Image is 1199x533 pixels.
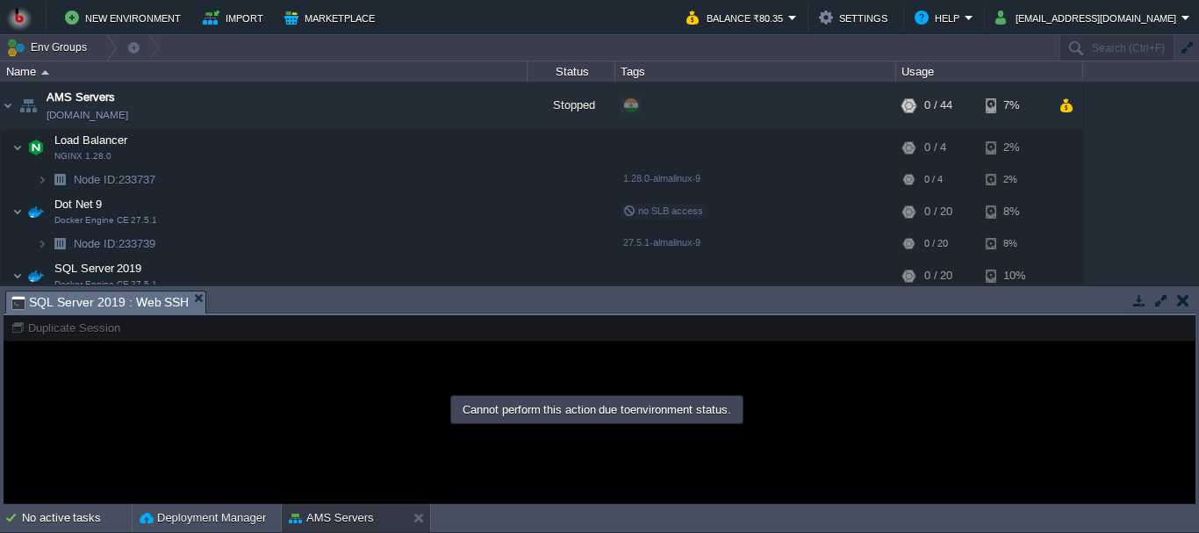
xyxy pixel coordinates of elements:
span: 1.28.0-almalinux-9 [623,173,700,184]
span: Load Balancer [53,133,130,148]
img: AMDAwAAAACH5BAEAAAAALAAAAAABAAEAAAICRAEAOw== [37,230,47,257]
span: Docker Engine CE 27.5.1 [54,279,157,290]
img: Bitss Techniques [6,4,32,31]
img: AMDAwAAAACH5BAEAAAAALAAAAAABAAEAAAICRAEAOw== [12,194,23,229]
span: Node ID: [74,173,118,186]
span: SQL Server 2019 [53,261,144,276]
div: Cannot perform this action due to environment status. [453,398,741,421]
img: AMDAwAAAACH5BAEAAAAALAAAAAABAAEAAAICRAEAOw== [41,70,49,75]
a: AMS Servers [47,89,115,106]
span: no SLB access [623,205,703,216]
button: AMS Servers [289,509,374,527]
img: AMDAwAAAACH5BAEAAAAALAAAAAABAAEAAAICRAEAOw== [24,194,48,229]
a: Dot Net 9Docker Engine CE 27.5.1 [53,198,104,211]
div: 2% [986,166,1043,193]
span: 233737 [72,172,158,187]
span: Dot Net 9 [53,197,104,212]
div: 0 / 20 [924,258,952,293]
img: AMDAwAAAACH5BAEAAAAALAAAAAABAAEAAAICRAEAOw== [24,258,48,293]
a: SQL Server 2019Docker Engine CE 27.5.1 [53,262,144,275]
button: Import [203,7,269,28]
span: Node ID: [74,237,118,250]
button: Env Groups [6,35,93,60]
div: Usage [897,61,1082,82]
img: AMDAwAAAACH5BAEAAAAALAAAAAABAAEAAAICRAEAOw== [12,130,23,165]
div: 0 / 20 [924,194,952,229]
img: AMDAwAAAACH5BAEAAAAALAAAAAABAAEAAAICRAEAOw== [24,130,48,165]
button: Deployment Manager [140,509,266,527]
span: 27.5.1-almalinux-9 [623,237,700,248]
img: AMDAwAAAACH5BAEAAAAALAAAAAABAAEAAAICRAEAOw== [47,230,72,257]
div: Name [2,61,527,82]
div: 8% [986,194,1043,229]
span: Docker Engine CE 27.5.1 [54,215,157,226]
div: 0 / 4 [924,166,943,193]
img: AMDAwAAAACH5BAEAAAAALAAAAAABAAEAAAICRAEAOw== [1,82,15,129]
img: AMDAwAAAACH5BAEAAAAALAAAAAABAAEAAAICRAEAOw== [47,166,72,193]
button: [EMAIL_ADDRESS][DOMAIN_NAME] [995,7,1181,28]
button: New Environment [65,7,186,28]
div: 0 / 4 [924,130,946,165]
div: 0 / 20 [924,230,948,257]
span: SQL Server 2019 : Web SSH [11,292,189,313]
div: No active tasks [22,504,132,532]
span: 233739 [72,236,158,251]
div: Status [528,61,614,82]
a: Node ID:233737 [72,172,158,187]
img: AMDAwAAAACH5BAEAAAAALAAAAAABAAEAAAICRAEAOw== [16,82,40,129]
button: Help [915,7,965,28]
a: Node ID:233739 [72,236,158,251]
a: [DOMAIN_NAME] [47,106,128,124]
div: Stopped [528,82,615,129]
button: Marketplace [284,7,380,28]
button: Balance ₹80.35 [686,7,788,28]
div: Tags [616,61,895,82]
span: NGINX 1.28.0 [54,151,111,162]
a: Load BalancerNGINX 1.28.0 [53,133,130,147]
div: 7% [986,82,1043,129]
div: 2% [986,130,1043,165]
div: 8% [986,230,1043,257]
button: Settings [819,7,893,28]
div: 0 / 44 [924,82,952,129]
img: AMDAwAAAACH5BAEAAAAALAAAAAABAAEAAAICRAEAOw== [37,166,47,193]
div: 10% [986,258,1043,293]
img: AMDAwAAAACH5BAEAAAAALAAAAAABAAEAAAICRAEAOw== [12,258,23,293]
